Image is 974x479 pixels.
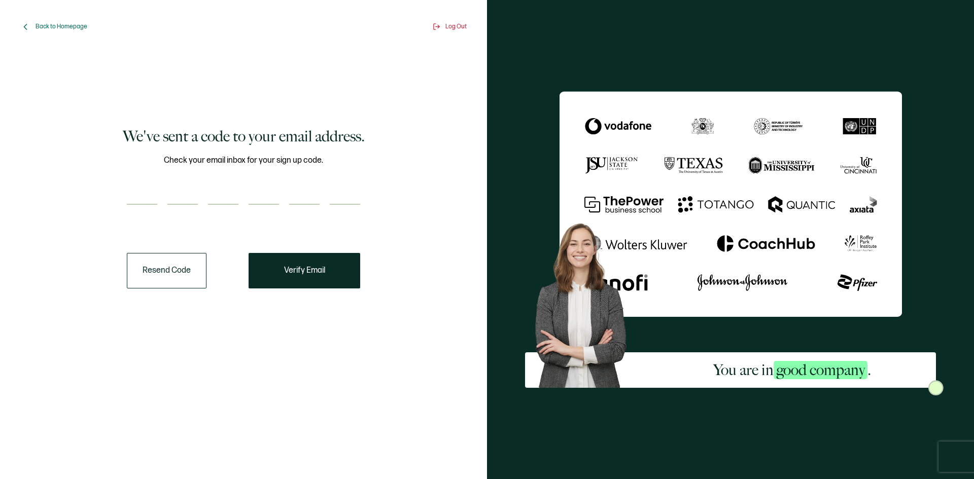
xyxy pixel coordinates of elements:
[249,253,360,288] button: Verify Email
[164,154,323,167] span: Check your email inbox for your sign up code.
[774,361,867,379] span: good company
[928,380,944,395] img: Sertifier Signup
[123,126,365,146] h1: We've sent a code to your email address.
[713,360,871,380] h2: You are in .
[525,215,648,388] img: Sertifier Signup - You are in <span class="strong-h">good company</span>. Hero
[560,91,902,317] img: Sertifier We've sent a code to your email address.
[36,23,87,30] span: Back to Homepage
[284,267,325,275] span: Verify Email
[127,253,206,288] button: Resend Code
[445,23,467,30] span: Log Out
